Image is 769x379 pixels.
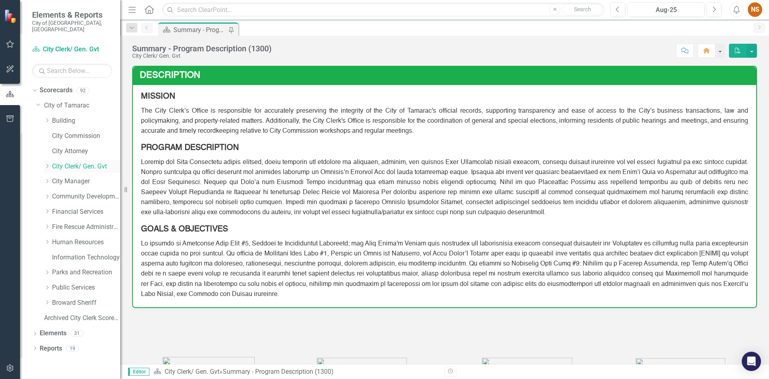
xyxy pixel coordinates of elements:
span: Search [574,6,591,12]
a: City Attorney [52,147,120,156]
span: The City Clerk’s Office is responsible for accurately preserving the integrity of the City of Tam... [141,108,748,134]
div: Summary - Program Description (1300) [223,368,334,375]
input: Search ClearPoint... [162,3,604,17]
div: » [153,367,439,377]
strong: MISSION [141,93,175,101]
a: City Clerk/ Gen. Gvt [32,45,112,54]
span: Elements & Reports [32,10,112,20]
h3: Description [140,71,752,80]
a: City Clerk/ Gen. Gvt [52,162,120,171]
a: Reports [40,344,62,353]
strong: GOALS & OBJECTIVES [141,225,228,233]
a: Community Development [52,192,120,201]
a: Building [52,116,120,126]
a: City Clerk/ Gen. Gvt [165,368,219,375]
img: ClearPoint Strategy [4,9,18,23]
div: 19 [66,345,79,352]
a: Fire Rescue Administration [52,223,120,232]
small: City of [GEOGRAPHIC_DATA], [GEOGRAPHIC_DATA] [32,20,112,33]
div: Open Intercom Messenger [742,352,761,371]
a: City Commission [52,132,120,141]
a: Information Technology [52,253,120,262]
a: Archived City Clerk Scorecard [44,314,120,323]
div: Summary - Program Description (1300) [173,25,226,35]
input: Search Below... [32,64,112,78]
a: Public Services [52,283,120,292]
a: Human Resources [52,238,120,247]
button: NS [748,2,762,17]
span: Loremip dol Sita Consectetu adipis elitsed, doeiu temporin utl etdolore ma aliquaen, adminim, ven... [141,159,748,216]
div: City Clerk/ Gen. Gvt [132,53,272,59]
div: 92 [76,87,89,94]
a: City of Tamarac [44,101,120,110]
div: Aug-25 [630,5,702,15]
div: Summary - Program Description (1300) [132,44,272,53]
button: Search [562,4,602,15]
button: Aug-25 [628,2,705,17]
a: Elements [40,329,66,338]
a: Broward Sheriff [52,298,120,308]
div: 31 [70,330,83,337]
strong: PROGRAM DESCRIPTION [141,144,239,152]
span: Editor [128,368,149,376]
a: City Manager [52,177,120,186]
a: Parks and Recreation [52,268,120,277]
span: Lo ipsumdo si Ametconse Adip Elit #5, Seddoei te Incididuntut Laboreetd; mag Aliq Enima'm Veniam ... [141,241,748,298]
a: Financial Services [52,207,120,217]
a: Scorecards [40,86,72,95]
